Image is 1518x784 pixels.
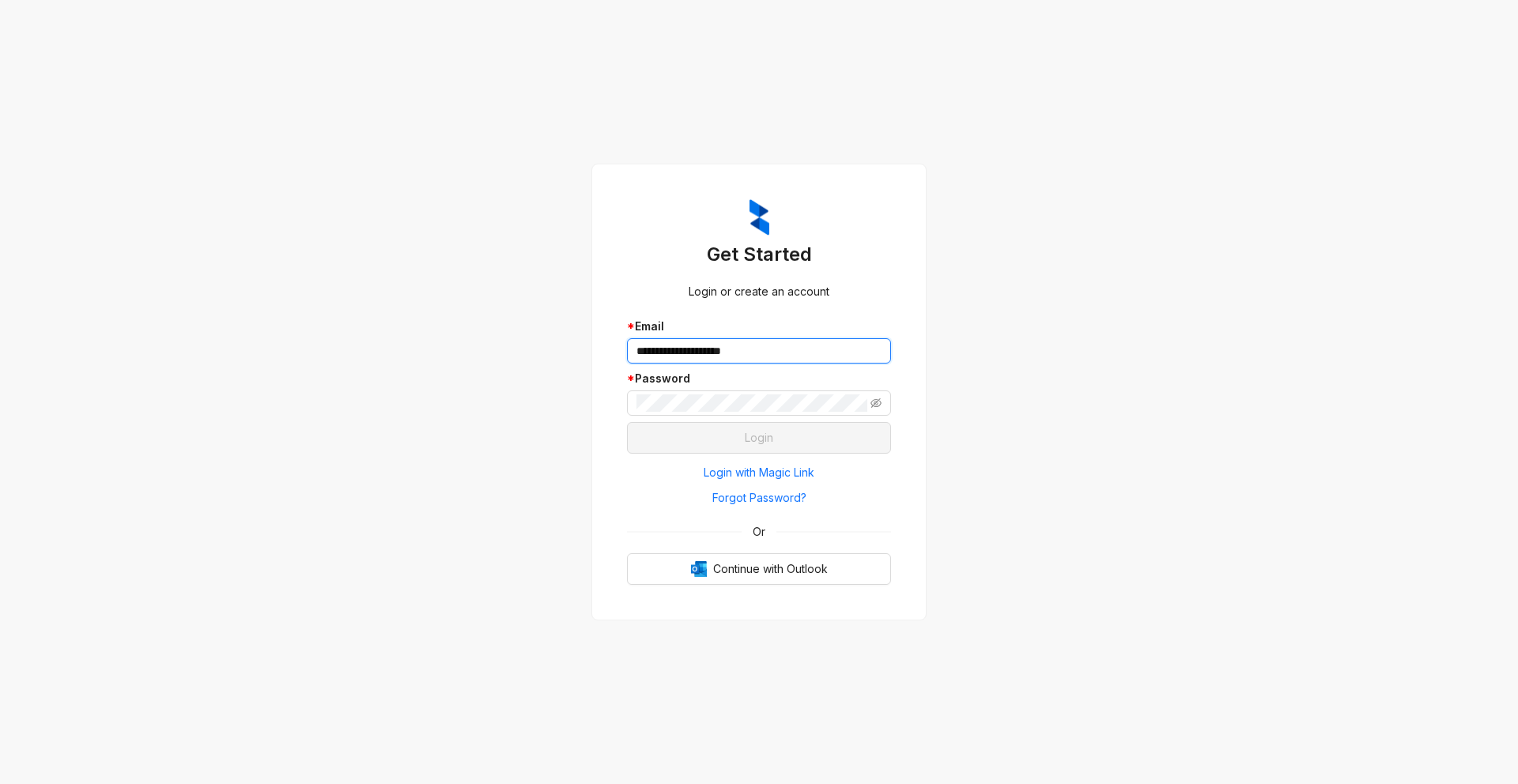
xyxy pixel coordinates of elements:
[870,398,882,409] span: eye-invisible
[627,460,891,485] button: Login with Magic Link
[691,561,707,577] img: Outlook
[627,422,891,454] button: Login
[627,283,891,300] div: Login or create an account
[627,318,891,335] div: Email
[712,489,806,507] span: Forgot Password?
[627,485,891,511] button: Forgot Password?
[627,553,891,585] button: OutlookContinue with Outlook
[750,199,769,236] img: ZumaIcon
[742,523,776,541] span: Or
[704,464,814,481] span: Login with Magic Link
[713,560,828,578] span: Continue with Outlook
[627,242,891,267] h3: Get Started
[627,370,891,387] div: Password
